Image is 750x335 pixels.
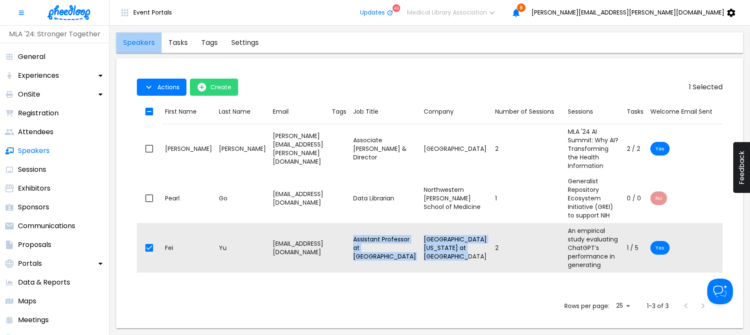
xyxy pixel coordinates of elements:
[18,277,70,288] p: Data & Reports
[650,241,670,255] div: Welcome Email has been sent to this speaker
[647,104,716,120] button: Sort
[650,195,667,202] span: No
[18,127,53,137] p: Attendees
[216,104,254,120] button: Sort
[353,4,400,21] button: Updates48
[219,106,251,117] div: Last Name
[116,32,266,53] div: speakers tabs
[613,300,633,312] div: 25
[162,32,195,53] a: speakers-tab-tasks
[116,32,162,53] a: speakers-tab-speakers
[18,183,50,194] p: Exhibitors
[650,244,670,251] span: Yes
[157,84,180,91] span: Actions
[210,84,231,91] span: Create
[424,106,454,117] div: Company
[495,144,561,153] div: 2
[47,5,90,20] img: logo
[627,106,644,117] div: Tasks
[165,194,212,203] div: Pearl
[353,235,417,261] div: Assistant Professor at [GEOGRAPHIC_DATA]
[400,4,508,21] button: Medical Library Association
[18,146,50,156] p: Speakers
[568,106,620,117] div: Sessions
[568,226,620,269] div: An empirical study evaluating ChatGPT’s performance in generating search strategies for systemati...
[517,3,526,12] span: 8
[273,239,325,256] div: [EMAIL_ADDRESS][DOMAIN_NAME]
[133,9,172,16] span: Event Portals
[738,151,746,185] span: Feedback
[495,194,561,203] div: 1
[113,4,179,21] button: Event Portals
[18,108,59,118] p: Registration
[219,194,266,203] div: Go
[568,127,620,170] div: MLA '24 AI Summit: Why AI? Transforming the Health Information Profession, Generalist Repository ...
[407,9,487,16] span: Medical Library Association
[650,191,667,205] div: Welcome Email has not been sent to this speaker
[495,244,561,252] div: 2
[219,244,266,252] div: Yu
[273,132,325,166] div: [PERSON_NAME][EMAIL_ADDRESS][PERSON_NAME][DOMAIN_NAME]
[162,104,200,120] button: Sort
[165,144,212,153] div: [PERSON_NAME]
[165,244,212,252] div: Fei
[508,4,525,21] button: 8
[492,104,558,120] button: Sort
[273,190,325,207] div: [EMAIL_ADDRESS][DOMAIN_NAME]
[353,106,378,117] div: Job Title
[18,165,46,175] p: Sessions
[424,235,488,261] div: [GEOGRAPHIC_DATA][US_STATE] at [GEOGRAPHIC_DATA]
[647,302,669,310] p: 1-3 of 3
[353,136,417,162] div: Associate [PERSON_NAME] & Director
[18,315,49,325] p: Meetings
[650,106,712,117] div: Welcome Email Sent
[18,89,40,100] p: OnSite
[564,302,609,310] p: Rows per page:
[350,104,382,120] button: Sort
[353,194,417,203] div: Data Librarian
[420,104,457,120] button: Sort
[195,32,224,53] a: speakers-tab-tags
[18,202,49,212] p: Sponsors
[424,144,488,153] div: [GEOGRAPHIC_DATA]
[424,185,488,211] div: Northwestern [PERSON_NAME] School of Medicine
[531,9,724,16] span: [PERSON_NAME][EMAIL_ADDRESS][PERSON_NAME][DOMAIN_NAME]
[18,71,59,81] p: Experiences
[3,29,106,39] p: MLA '24: Stronger Together
[627,244,644,252] div: 1 / 5
[165,106,197,117] div: First Name
[224,32,266,53] a: speakers-tab-settings
[627,144,644,153] div: 2 / 2
[568,177,620,220] div: Generalist Repository Ecosystem Initiative (GREI) to support NIH data sharing and discovery
[190,79,238,96] button: open-Create
[707,279,733,304] iframe: Help Scout Beacon - Open
[137,79,186,96] button: Actions
[678,81,723,93] h6: 1 Selected
[627,194,644,203] div: 0 / 0
[18,259,42,269] p: Portals
[219,144,266,153] div: [PERSON_NAME]
[18,221,75,231] p: Communications
[18,240,51,250] p: Proposals
[360,9,385,16] span: Updates
[273,106,289,117] div: Email
[495,106,554,117] div: Number of Sessions
[650,145,670,152] span: Yes
[525,4,747,21] button: [PERSON_NAME][EMAIL_ADDRESS][PERSON_NAME][DOMAIN_NAME]
[18,52,45,62] p: General
[650,142,670,156] div: Welcome Email has been sent to this speaker
[332,106,346,117] div: Tags
[393,4,400,12] div: 48
[269,104,292,120] button: Sort
[18,296,36,306] p: Maps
